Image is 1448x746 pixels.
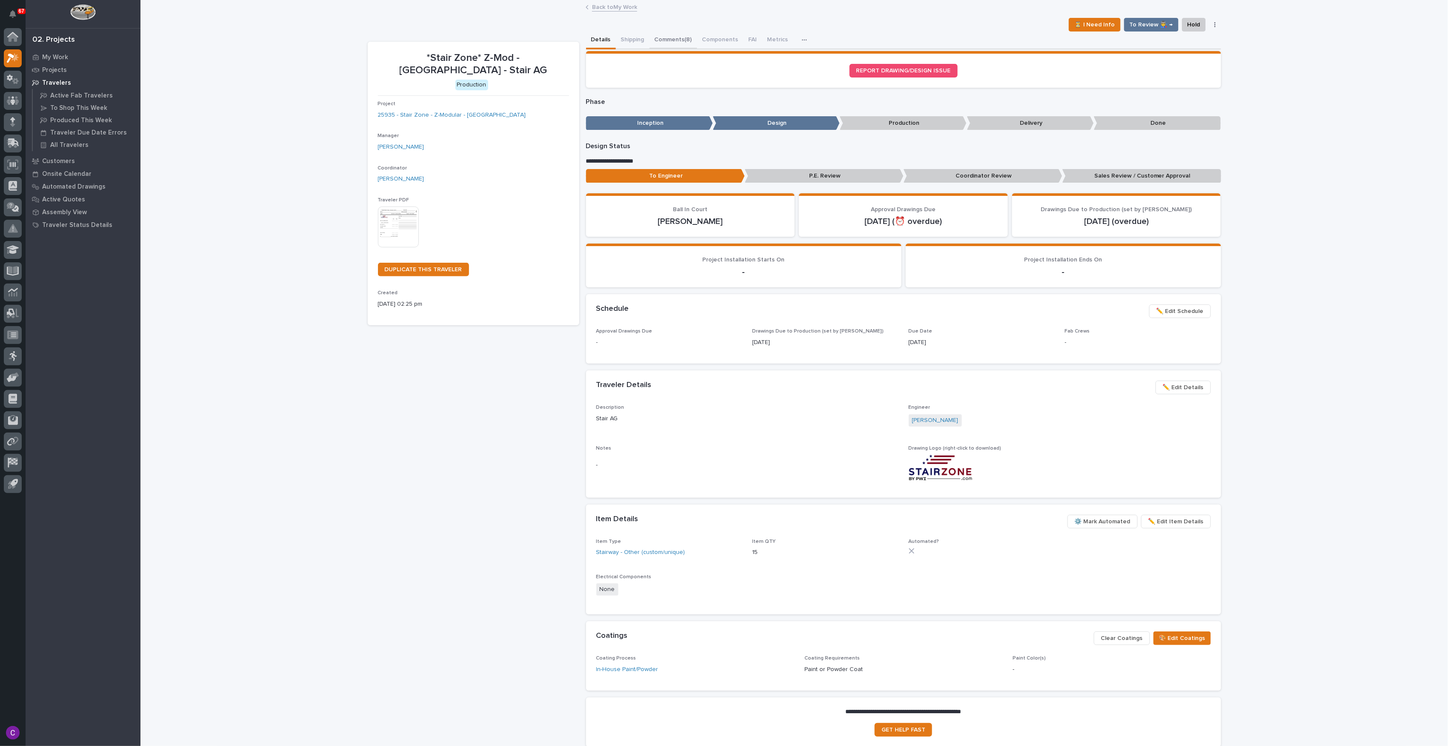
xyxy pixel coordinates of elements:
a: Projects [26,63,140,76]
span: ⏳ I Need Info [1074,20,1115,30]
p: P.E. Review [745,169,904,183]
p: Done [1094,116,1221,130]
button: FAI [744,32,762,49]
span: Approval Drawings Due [871,207,936,212]
h2: Item Details [596,515,638,524]
p: - [596,267,891,277]
p: *Stair Zone* Z-Mod - [GEOGRAPHIC_DATA] - Stair AG [378,52,569,77]
p: Traveler Due Date Errors [50,129,127,137]
a: [PERSON_NAME] [912,416,959,425]
span: None [596,583,618,596]
button: Metrics [762,32,793,49]
button: Components [697,32,744,49]
a: Stairway - Other (custom/unique) [596,548,685,557]
a: Automated Drawings [26,180,140,193]
a: To Shop This Week [33,102,140,114]
p: [DATE] 02:25 pm [378,300,569,309]
p: [DATE] (overdue) [1022,216,1211,227]
p: My Work [42,54,68,61]
button: Details [586,32,616,49]
p: - [916,267,1211,277]
span: Drawings Due to Production (set by [PERSON_NAME]) [1041,207,1192,212]
p: Phase [586,98,1221,106]
a: Customers [26,155,140,167]
button: Shipping [616,32,650,49]
span: Coating Process [596,656,636,661]
span: Manager [378,133,399,138]
div: 02. Projects [32,35,75,45]
a: Traveler Due Date Errors [33,126,140,138]
p: Design Status [586,142,1221,150]
p: Automated Drawings [42,183,106,191]
p: Projects [42,66,67,74]
button: To Review 👨‍🏭 → [1124,18,1179,32]
a: All Travelers [33,139,140,151]
button: Comments (8) [650,32,697,49]
p: - [1013,665,1210,674]
p: Paint or Powder Coat [804,665,1002,674]
span: ✏️ Edit Details [1163,382,1204,393]
span: Engineer [909,405,930,410]
span: Created [378,290,398,296]
p: To Shop This Week [50,104,107,112]
button: ✏️ Edit Schedule [1149,304,1211,318]
p: - [596,338,742,347]
p: 67 [19,8,24,14]
p: - [1065,338,1211,347]
p: Sales Review / Customer Approval [1062,169,1221,183]
a: Travelers [26,76,140,89]
span: DUPLICATE THIS TRAVELER [385,267,462,273]
p: Delivery [967,116,1094,130]
a: Back toMy Work [592,2,637,11]
span: To Review 👨‍🏭 → [1130,20,1173,30]
p: Coordinator Review [904,169,1062,183]
a: [PERSON_NAME] [378,175,424,184]
a: Active Quotes [26,193,140,206]
span: Item Type [596,539,621,544]
p: Production [840,116,967,130]
p: Active Quotes [42,196,85,204]
span: Coating Requirements [804,656,860,661]
a: My Work [26,51,140,63]
p: Customers [42,158,75,165]
h2: Traveler Details [596,381,652,390]
a: Produced This Week [33,114,140,126]
p: Active Fab Travelers [50,92,113,100]
a: In-House Paint/Powder [596,665,658,674]
button: ✏️ Edit Item Details [1141,515,1211,528]
span: ✏️ Edit Item Details [1148,516,1204,527]
p: [DATE] [753,338,899,347]
a: Assembly View [26,206,140,218]
span: Due Date [909,329,933,334]
p: Inception [586,116,713,130]
span: Drawing Logo (right-click to download) [909,446,1002,451]
p: [PERSON_NAME] [596,216,785,227]
a: 25935 - Stair Zone - Z-Modular - [GEOGRAPHIC_DATA] [378,111,526,120]
span: Traveler PDF [378,198,409,203]
span: Approval Drawings Due [596,329,652,334]
a: DUPLICATE THIS TRAVELER [378,263,469,276]
a: GET HELP FAST [875,723,932,737]
span: 🎨 Edit Coatings [1159,633,1205,643]
span: Coordinator [378,166,407,171]
button: ⏳ I Need Info [1069,18,1121,32]
h2: Schedule [596,304,629,314]
span: Description [596,405,624,410]
div: Production [455,80,488,90]
a: Onsite Calendar [26,167,140,180]
span: Fab Crews [1065,329,1090,334]
button: 🎨 Edit Coatings [1153,631,1211,645]
p: All Travelers [50,141,89,149]
img: Workspace Logo [70,4,95,20]
span: ⚙️ Mark Automated [1075,516,1130,527]
p: Assembly View [42,209,87,216]
p: 15 [753,548,899,557]
span: Project [378,101,396,106]
p: [DATE] [909,338,1055,347]
p: Produced This Week [50,117,112,124]
span: GET HELP FAST [881,727,925,733]
a: [PERSON_NAME] [378,143,424,152]
button: ⚙️ Mark Automated [1067,515,1138,528]
p: Traveler Status Details [42,221,112,229]
h2: Coatings [596,631,628,641]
